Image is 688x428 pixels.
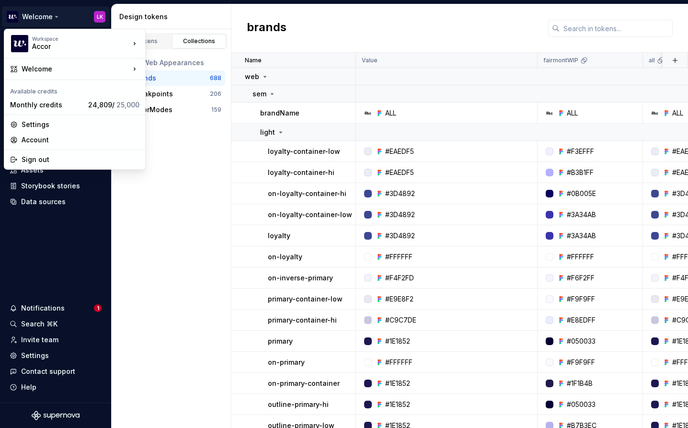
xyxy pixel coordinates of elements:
div: Sign out [22,155,139,164]
div: Available credits [6,82,143,97]
div: Workspace [32,36,130,42]
div: Account [22,135,139,145]
span: 25,000 [116,101,139,109]
div: Settings [22,120,139,129]
span: 24,809 / [88,101,139,109]
div: Accor [32,42,114,51]
div: Monthly credits [10,100,84,110]
div: Welcome [22,64,130,74]
img: 605a6a57-6d48-4b1b-b82b-b0bc8b12f237.png [11,35,28,52]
